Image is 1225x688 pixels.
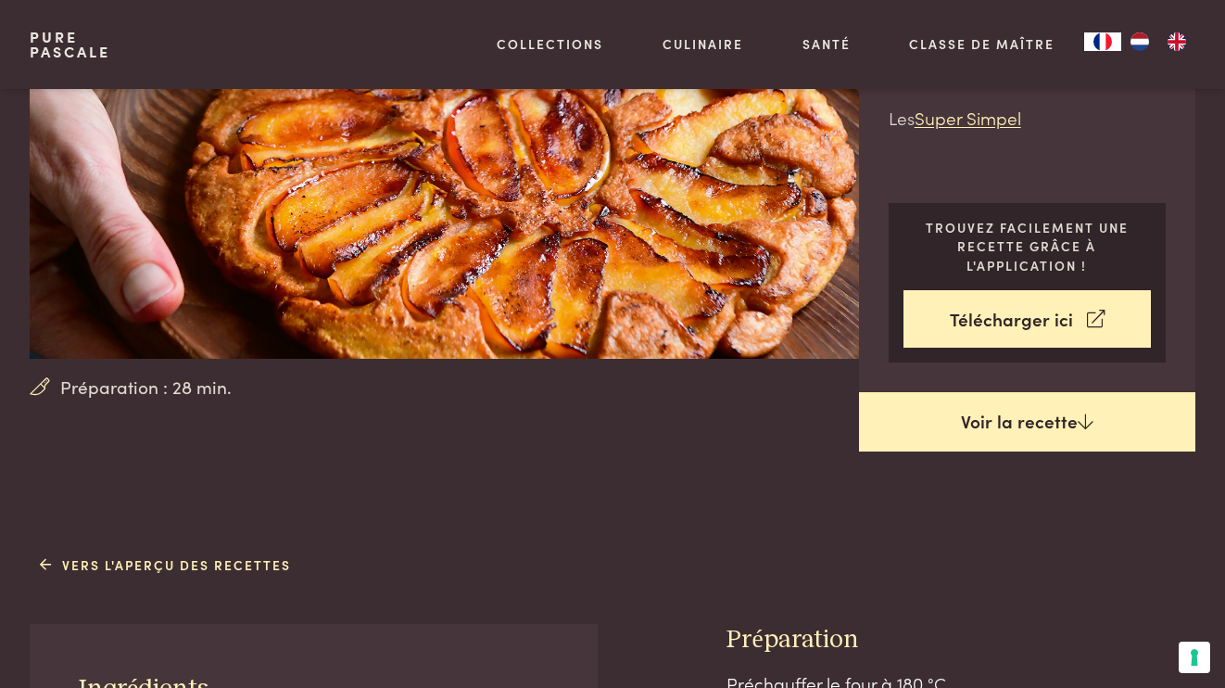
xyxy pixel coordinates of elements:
span: Préparation : 28 min. [60,374,232,401]
a: Collections [497,34,603,54]
a: Vers l'aperçu des recettes [40,555,292,575]
p: Les [889,105,1167,132]
h3: Préparation [726,624,1195,656]
a: Super Simpel [915,105,1021,130]
a: Culinaire [663,34,743,54]
a: Santé [802,34,851,54]
p: Trouvez facilement une recette grâce à l'application ! [903,218,1152,275]
a: PurePascale [30,30,110,59]
a: NL [1121,32,1158,51]
button: Vos préférences en matière de consentement pour les technologies de suivi [1179,642,1210,673]
a: FR [1084,32,1121,51]
div: Language [1084,32,1121,51]
a: Télécharger ici [903,290,1152,349]
a: Voir la recette [859,392,1195,452]
a: Classe de maître [909,34,1055,54]
ul: Language list [1121,32,1195,51]
a: EN [1158,32,1195,51]
aside: Language selected: Français [1084,32,1195,51]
